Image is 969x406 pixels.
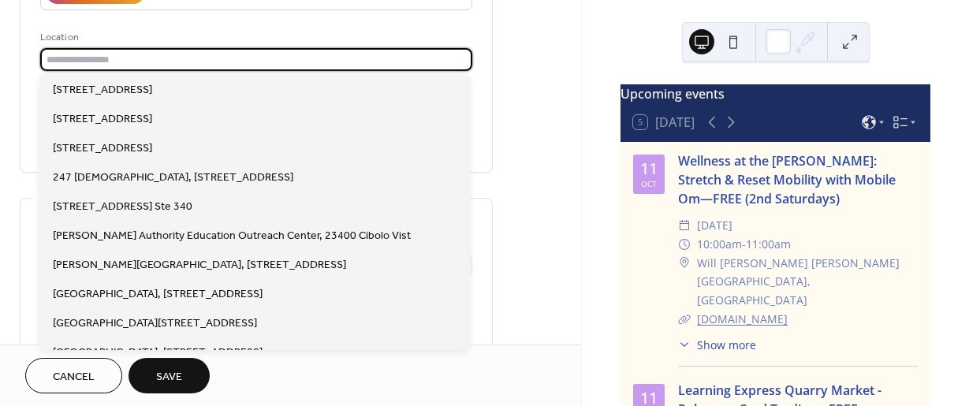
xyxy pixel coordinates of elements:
[697,216,732,235] span: [DATE]
[621,84,930,103] div: Upcoming events
[678,254,691,273] div: ​
[53,257,346,274] span: [PERSON_NAME][GEOGRAPHIC_DATA], [STREET_ADDRESS]
[53,228,411,244] span: [PERSON_NAME] Authority Education Outreach Center, 23400 Cibolo Vist
[678,216,691,235] div: ​
[678,310,691,329] div: ​
[53,286,263,303] span: [GEOGRAPHIC_DATA], [STREET_ADDRESS]
[697,311,788,326] a: [DOMAIN_NAME]
[678,152,896,207] a: Wellness at the [PERSON_NAME]: Stretch & Reset Mobility with Mobile Om—FREE (2nd Saturdays)
[640,390,658,406] div: 11
[53,199,192,215] span: [STREET_ADDRESS] Ste 340
[697,337,756,353] span: Show more
[53,369,95,386] span: Cancel
[678,235,691,254] div: ​
[742,235,746,254] span: -
[697,235,742,254] span: 10:00am
[640,161,658,177] div: 11
[697,254,918,310] span: Will [PERSON_NAME] [PERSON_NAME][GEOGRAPHIC_DATA], [GEOGRAPHIC_DATA]
[53,315,257,332] span: [GEOGRAPHIC_DATA][STREET_ADDRESS]
[53,345,263,361] span: [GEOGRAPHIC_DATA], [STREET_ADDRESS]
[53,169,293,186] span: 247 [DEMOGRAPHIC_DATA], [STREET_ADDRESS]
[678,337,756,353] button: ​Show more
[40,29,469,46] div: Location
[678,337,691,353] div: ​
[25,358,122,393] button: Cancel
[53,111,152,128] span: [STREET_ADDRESS]
[129,358,210,393] button: Save
[641,180,657,188] div: Oct
[53,82,152,99] span: [STREET_ADDRESS]
[156,369,182,386] span: Save
[746,235,791,254] span: 11:00am
[53,140,152,157] span: [STREET_ADDRESS]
